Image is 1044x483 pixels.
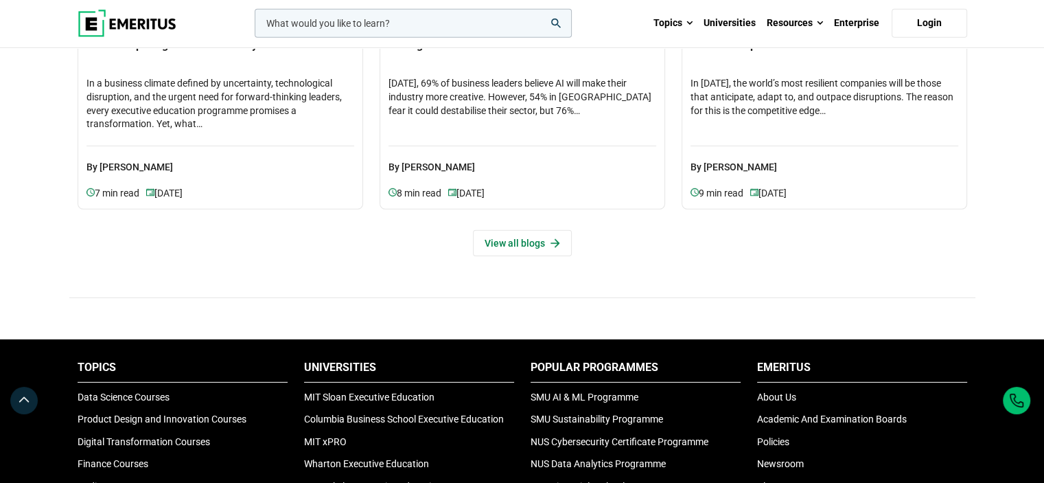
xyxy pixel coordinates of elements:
[531,458,666,469] a: NUS Data Analytics Programme
[304,436,347,447] a: MIT xPRO
[86,188,95,196] img: video-views
[388,186,448,201] p: 8 min read
[255,9,572,38] input: woocommerce-product-search-field-0
[691,146,958,175] p: By [PERSON_NAME]
[691,77,958,132] h4: In [DATE], the world’s most resilient companies will be those that anticipate, adapt to, and outp...
[304,392,434,403] a: MIT Sloan Executive Education
[531,392,638,403] a: SMU AI & ML Programme
[531,414,663,425] a: SMU Sustainability Programme
[146,188,154,196] img: video-views
[78,436,210,447] a: Digital Transformation Courses
[750,188,758,196] img: video-views
[892,9,967,38] a: Login
[388,188,397,196] img: video-views
[78,392,170,403] a: Data Science Courses
[757,436,789,447] a: Policies
[78,458,148,469] a: Finance Courses
[388,77,656,132] h4: [DATE], 69% of business leaders believe AI will make their industry more creative. However, 54% i...
[757,392,796,403] a: About Us
[86,5,354,201] a: Leadership Accelerate Your Growth: The Most Valuable Strategic Leadership Programme Takeaways In ...
[691,5,958,201] a: Artificial Intelligence and Machine Learning Unlock Value With the Executive Certificate in Suppl...
[146,186,183,201] p: [DATE]
[757,458,804,469] a: Newsroom
[448,188,456,196] img: video-views
[78,414,246,425] a: Product Design and Innovation Courses
[550,238,560,248] img: View all articles
[691,186,750,201] p: 9 min read
[757,414,907,425] a: Academic And Examination Boards
[473,230,572,256] a: View all blogs
[691,188,699,196] img: video-views
[304,414,504,425] a: Columbia Business School Executive Education
[86,77,354,132] h4: In a business climate defined by uncertainty, technological disruption, and the urgent need for f...
[448,186,485,201] p: [DATE]
[86,146,354,175] p: By [PERSON_NAME]
[86,186,146,201] p: 7 min read
[304,458,429,469] a: Wharton Executive Education
[531,436,708,447] a: NUS Cybersecurity Certificate Programme
[750,186,787,201] p: [DATE]
[388,5,656,201] a: Business Management What You Learn in an Executive Diploma in Business Management [DATE], 69% of ...
[388,146,656,175] p: By [PERSON_NAME]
